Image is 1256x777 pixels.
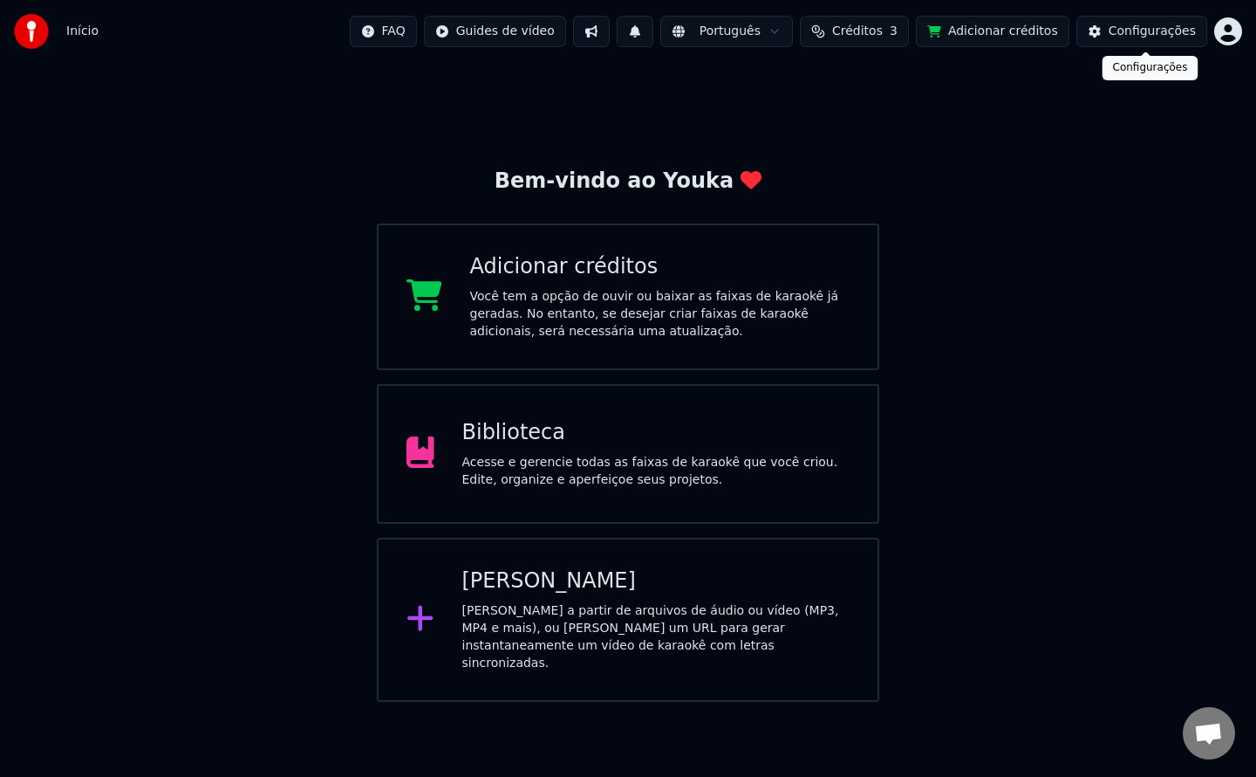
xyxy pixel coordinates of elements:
div: Acesse e gerencie todas as faixas de karaokê que você criou. Edite, organize e aperfeiçoe seus pr... [462,454,850,489]
img: youka [14,14,49,49]
span: Início [66,23,99,40]
nav: breadcrumb [66,23,99,40]
div: Configurações [1102,56,1198,80]
button: FAQ [350,16,417,47]
span: 3 [890,23,898,40]
div: Configurações [1109,23,1196,40]
span: Créditos [832,23,883,40]
div: Adicionar créditos [470,253,850,281]
div: [PERSON_NAME] [462,567,850,595]
div: Open chat [1183,707,1235,760]
button: Adicionar créditos [916,16,1069,47]
button: Guides de vídeo [424,16,566,47]
button: Configurações [1076,16,1207,47]
div: Você tem a opção de ouvir ou baixar as faixas de karaokê já geradas. No entanto, se desejar criar... [470,288,850,340]
div: Bem-vindo ao Youka [495,168,761,196]
div: [PERSON_NAME] a partir de arquivos de áudio ou vídeo (MP3, MP4 e mais), ou [PERSON_NAME] um URL p... [462,602,850,672]
button: Créditos3 [800,16,909,47]
div: Biblioteca [462,419,850,447]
